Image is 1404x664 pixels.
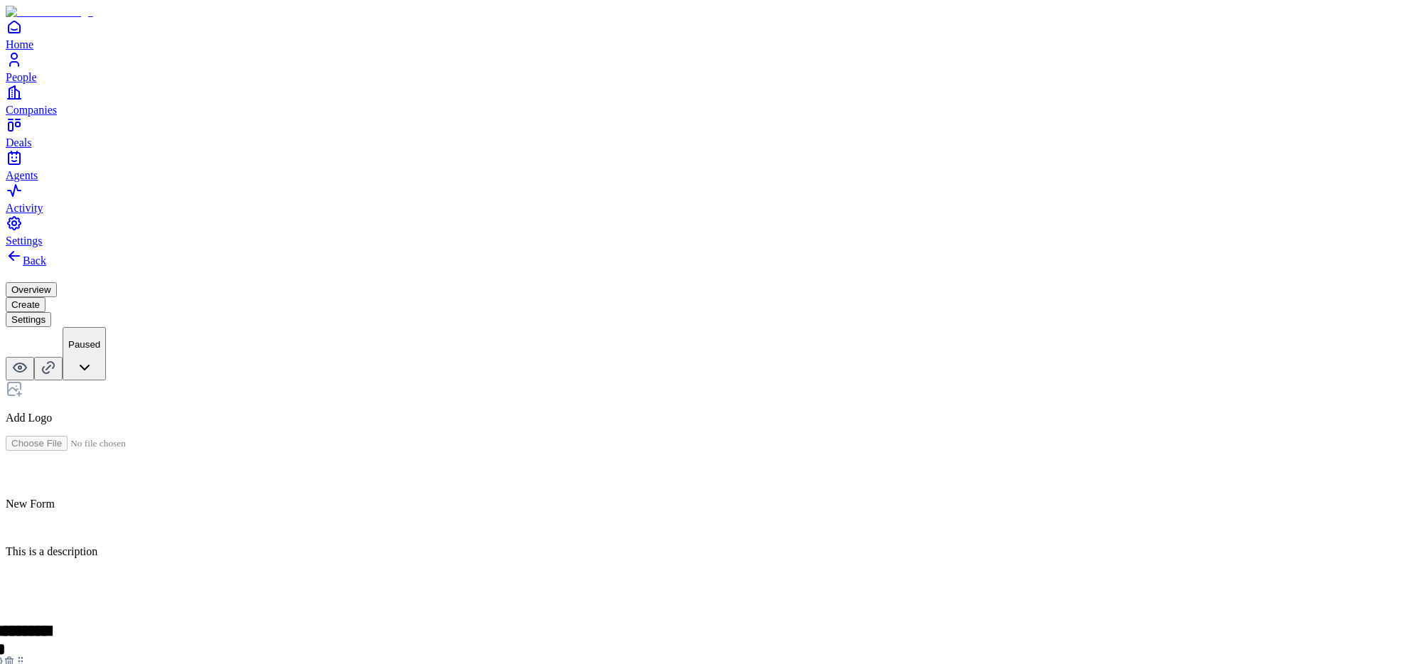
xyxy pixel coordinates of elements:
button: Create [6,297,45,312]
a: People [6,51,1398,83]
a: Settings [6,215,1398,247]
span: Activity [6,202,43,214]
span: Home [6,38,33,50]
span: Companies [6,104,57,116]
a: Agents [6,149,1398,181]
a: Back [6,255,46,267]
span: People [6,71,37,83]
a: Companies [6,84,1398,116]
a: Deals [6,117,1398,149]
button: Overview [6,282,57,297]
p: This is a description [6,545,1398,558]
span: Deals [6,136,31,149]
img: Item Brain Logo [6,6,93,18]
span: Agents [6,169,38,181]
span: Settings [6,235,43,247]
a: Activity [6,182,1398,214]
div: New Form [6,498,1398,510]
p: Add Logo [6,412,1398,424]
button: Settings [6,312,51,327]
a: Home [6,18,1398,50]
